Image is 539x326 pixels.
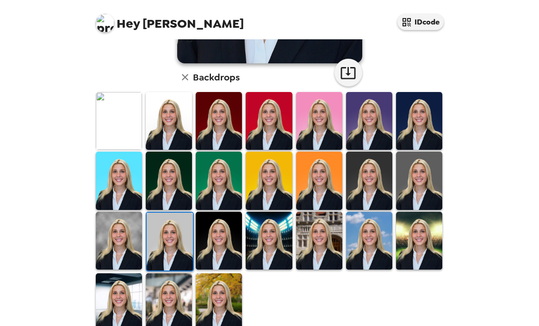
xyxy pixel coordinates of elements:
h6: Backdrops [193,70,240,85]
img: profile pic [96,14,114,32]
button: IDcode [397,14,444,30]
img: Original [96,92,142,150]
span: Hey [117,15,140,32]
span: [PERSON_NAME] [96,9,244,30]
